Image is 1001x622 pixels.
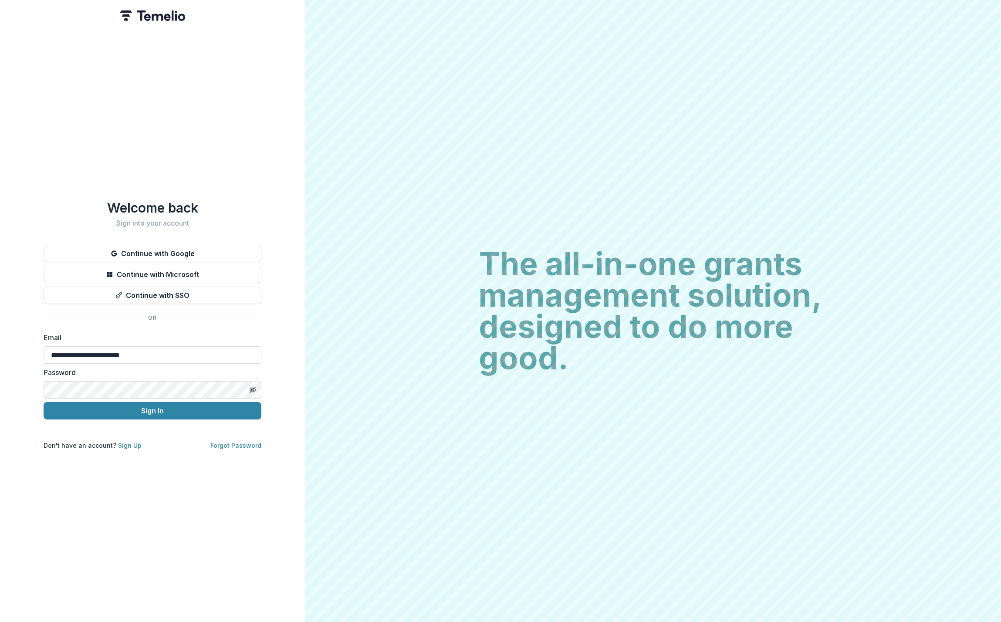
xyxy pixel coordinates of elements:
button: Toggle password visibility [246,383,260,397]
button: Continue with Microsoft [44,266,261,283]
h1: Welcome back [44,200,261,216]
img: Temelio [120,10,185,21]
button: Continue with SSO [44,287,261,304]
label: Email [44,332,256,343]
a: Sign Up [118,442,142,449]
h2: Sign into your account [44,219,261,227]
label: Password [44,367,256,378]
a: Forgot Password [210,442,261,449]
button: Continue with Google [44,245,261,262]
button: Sign In [44,402,261,419]
p: Don't have an account? [44,441,142,450]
